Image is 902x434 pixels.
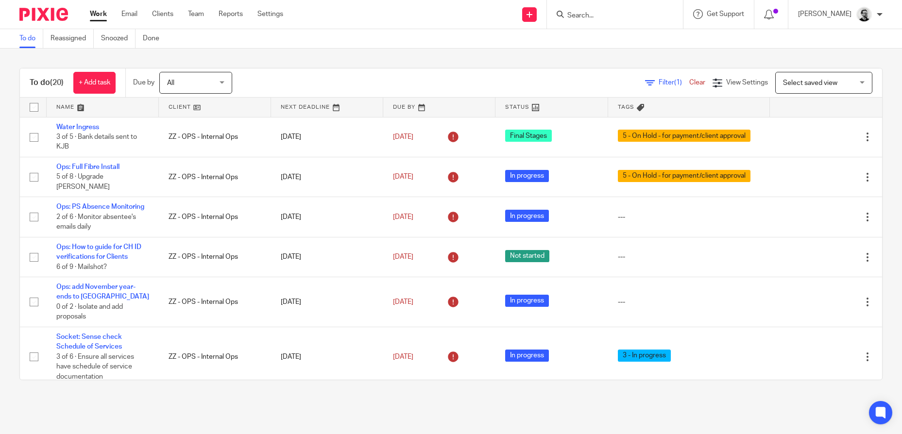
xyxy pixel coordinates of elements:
[56,353,134,380] span: 3 of 6 · Ensure all services have schedule of service documentation
[159,277,271,327] td: ZZ - OPS - Internal Ops
[56,164,119,170] a: Ops: Full Fibre Install
[393,174,413,181] span: [DATE]
[505,210,549,222] span: In progress
[726,79,768,86] span: View Settings
[19,29,43,48] a: To do
[271,327,383,386] td: [DATE]
[271,117,383,157] td: [DATE]
[393,253,413,260] span: [DATE]
[707,11,744,17] span: Get Support
[505,170,549,182] span: In progress
[393,134,413,140] span: [DATE]
[56,244,141,260] a: Ops: How to guide for CH ID verifications for Clients
[659,79,689,86] span: Filter
[56,124,99,131] a: Water Ingress
[689,79,705,86] a: Clear
[618,170,750,182] span: 5 - On Hold - for payment/client approval
[783,80,837,86] span: Select saved view
[188,9,204,19] a: Team
[271,277,383,327] td: [DATE]
[101,29,136,48] a: Snoozed
[159,237,271,277] td: ZZ - OPS - Internal Ops
[56,134,137,150] span: 3 of 5 · Bank details sent to KJB
[798,9,851,19] p: [PERSON_NAME]
[271,237,383,277] td: [DATE]
[159,157,271,197] td: ZZ - OPS - Internal Ops
[152,9,173,19] a: Clients
[56,174,110,191] span: 5 of 8 · Upgrade [PERSON_NAME]
[505,130,552,142] span: Final Stages
[618,130,750,142] span: 5 - On Hold - for payment/client approval
[121,9,137,19] a: Email
[159,117,271,157] td: ZZ - OPS - Internal Ops
[505,250,549,262] span: Not started
[618,104,634,110] span: Tags
[271,157,383,197] td: [DATE]
[51,29,94,48] a: Reassigned
[257,9,283,19] a: Settings
[56,334,122,350] a: Socket: Sense check Schedule of Services
[393,353,413,360] span: [DATE]
[159,327,271,386] td: ZZ - OPS - Internal Ops
[856,7,872,22] img: Jack_2025.jpg
[618,297,760,307] div: ---
[56,214,136,231] span: 2 of 6 · Monitor absentee's emails daily
[618,212,760,222] div: ---
[56,303,123,320] span: 0 of 2 · Isolate and add proposals
[56,203,144,210] a: Ops: PS Absence Monitoring
[133,78,154,87] p: Due by
[505,295,549,307] span: In progress
[159,197,271,237] td: ZZ - OPS - Internal Ops
[674,79,682,86] span: (1)
[393,299,413,305] span: [DATE]
[271,197,383,237] td: [DATE]
[30,78,64,88] h1: To do
[56,284,149,300] a: Ops: add November year-ends to [GEOGRAPHIC_DATA]
[393,214,413,220] span: [DATE]
[219,9,243,19] a: Reports
[143,29,167,48] a: Done
[73,72,116,94] a: + Add task
[566,12,654,20] input: Search
[505,350,549,362] span: In progress
[56,264,107,270] span: 6 of 9 · Mailshot?
[167,80,174,86] span: All
[618,350,671,362] span: 3 - In progress
[618,252,760,262] div: ---
[90,9,107,19] a: Work
[19,8,68,21] img: Pixie
[50,79,64,86] span: (20)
